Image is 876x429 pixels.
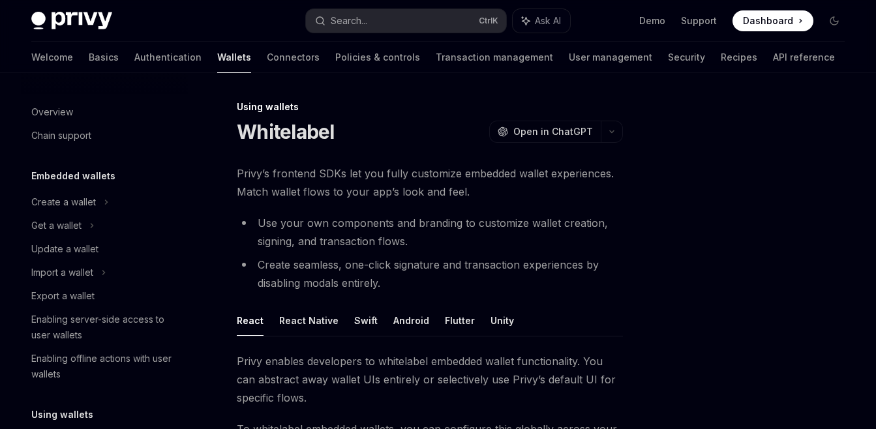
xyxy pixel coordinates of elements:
a: Dashboard [733,10,813,31]
button: Flutter [445,305,475,336]
span: Privy enables developers to whitelabel embedded wallet functionality. You can abstract away walle... [237,352,623,407]
div: Create a wallet [31,194,96,210]
a: Connectors [267,42,320,73]
a: Chain support [21,124,188,147]
button: Toggle dark mode [824,10,845,31]
button: Open in ChatGPT [489,121,601,143]
a: Basics [89,42,119,73]
a: Support [681,14,717,27]
a: Update a wallet [21,237,188,261]
button: Unity [491,305,514,336]
button: React Native [279,305,339,336]
button: React [237,305,264,336]
a: Recipes [721,42,757,73]
h5: Using wallets [31,407,93,422]
span: Ask AI [535,14,561,27]
h1: Whitelabel [237,120,335,143]
h5: Embedded wallets [31,168,115,184]
a: Export a wallet [21,284,188,308]
a: User management [569,42,652,73]
a: Policies & controls [335,42,420,73]
div: Import a wallet [31,265,93,280]
div: Export a wallet [31,288,95,304]
button: Swift [354,305,378,336]
div: Chain support [31,128,91,143]
div: Enabling offline actions with user wallets [31,351,180,382]
a: Demo [639,14,665,27]
div: Search... [331,13,367,29]
div: Enabling server-side access to user wallets [31,312,180,343]
span: Privy’s frontend SDKs let you fully customize embedded wallet experiences. Match wallet flows to ... [237,164,623,201]
button: Android [393,305,429,336]
span: Dashboard [743,14,793,27]
a: Welcome [31,42,73,73]
a: API reference [773,42,835,73]
a: Security [668,42,705,73]
div: Using wallets [237,100,623,113]
button: Ask AI [513,9,570,33]
div: Overview [31,104,73,120]
a: Authentication [134,42,202,73]
a: Transaction management [436,42,553,73]
button: Search...CtrlK [306,9,506,33]
li: Use your own components and branding to customize wallet creation, signing, and transaction flows. [237,214,623,250]
span: Open in ChatGPT [513,125,593,138]
div: Get a wallet [31,218,82,233]
div: Update a wallet [31,241,98,257]
a: Enabling server-side access to user wallets [21,308,188,347]
a: Overview [21,100,188,124]
li: Create seamless, one-click signature and transaction experiences by disabling modals entirely. [237,256,623,292]
img: dark logo [31,12,112,30]
a: Enabling offline actions with user wallets [21,347,188,386]
span: Ctrl K [479,16,498,26]
a: Wallets [217,42,251,73]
